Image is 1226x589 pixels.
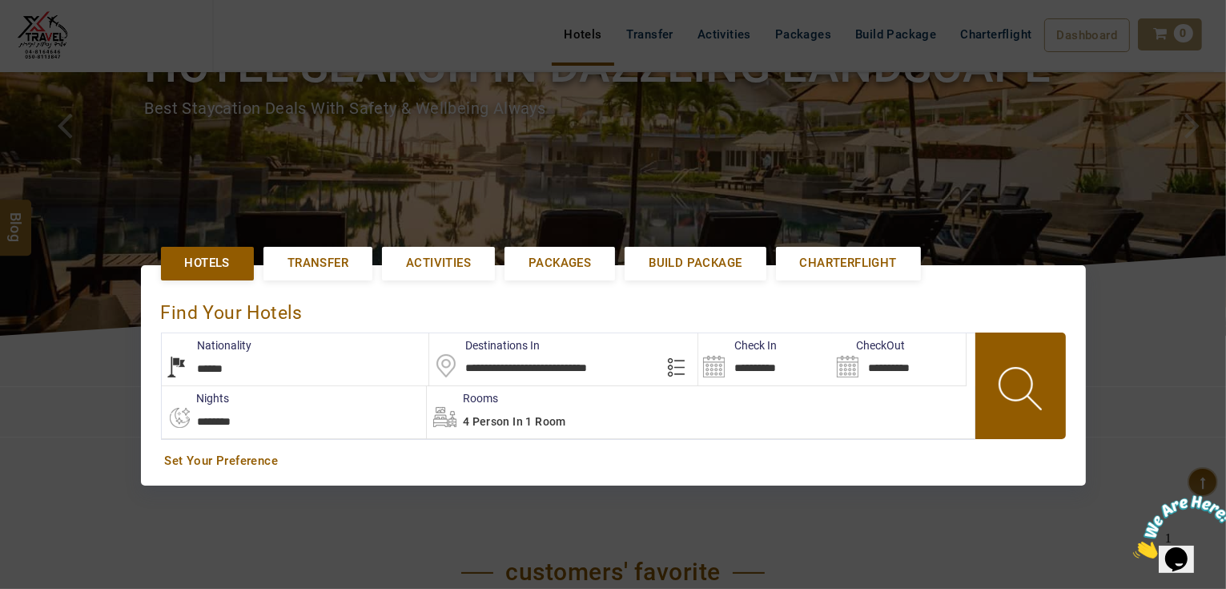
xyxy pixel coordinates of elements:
[649,255,742,272] span: Build Package
[382,247,495,280] a: Activities
[463,415,566,428] span: 4 Person in 1 Room
[162,337,252,353] label: Nationality
[406,255,471,272] span: Activities
[776,247,921,280] a: Charterflight
[263,247,372,280] a: Transfer
[698,337,777,353] label: Check In
[1127,489,1226,565] iframe: chat widget
[427,390,498,406] label: Rooms
[6,6,13,20] span: 1
[6,6,106,70] img: Chat attention grabber
[161,390,230,406] label: nights
[832,333,966,385] input: Search
[800,255,897,272] span: Charterflight
[832,337,905,353] label: CheckOut
[698,333,832,385] input: Search
[161,247,254,280] a: Hotels
[625,247,766,280] a: Build Package
[429,337,540,353] label: Destinations In
[165,453,1062,470] a: Set Your Preference
[504,247,615,280] a: Packages
[185,255,230,272] span: Hotels
[529,255,591,272] span: Packages
[287,255,348,272] span: Transfer
[161,285,1066,333] div: Find Your Hotels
